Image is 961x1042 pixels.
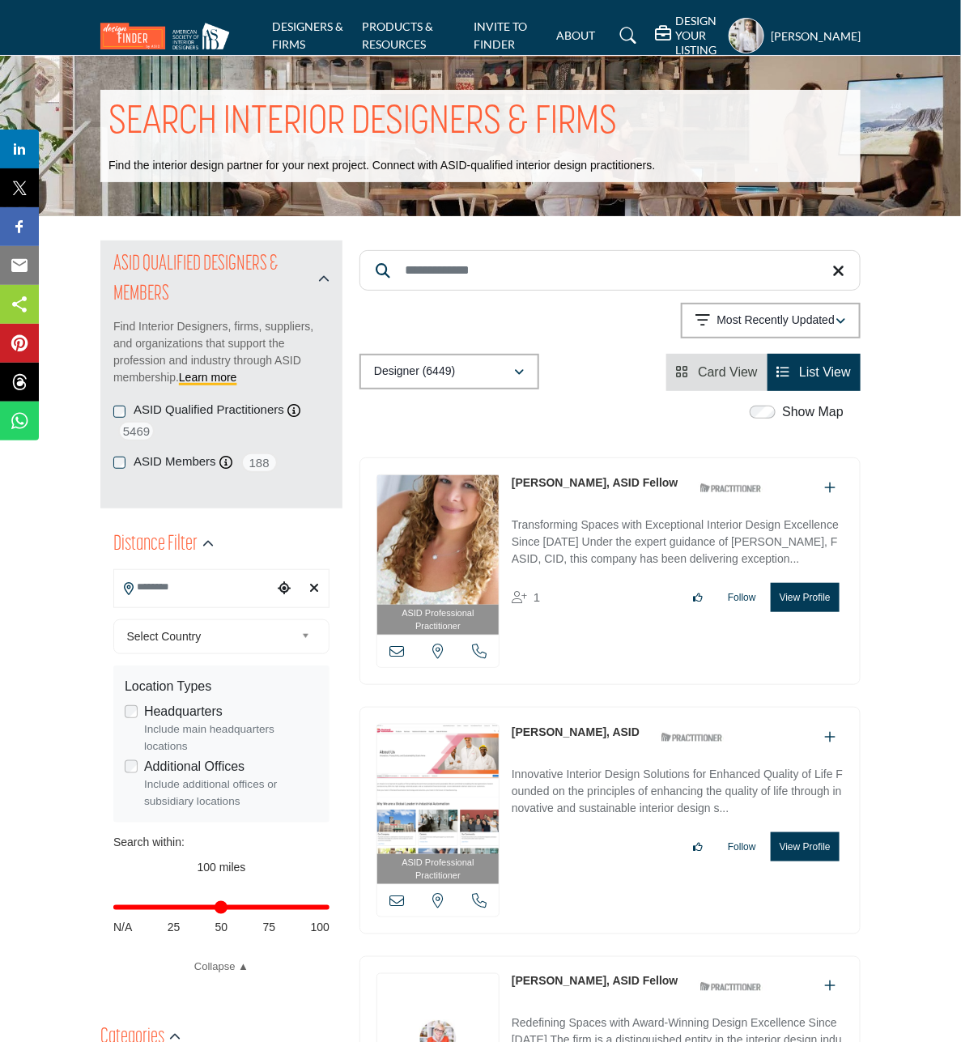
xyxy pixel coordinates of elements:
[512,725,640,738] a: [PERSON_NAME], ASID
[134,453,216,471] label: ASID Members
[512,588,540,607] div: Followers
[113,250,313,309] h2: ASID QUALIFIED DESIGNERS & MEMBERS
[359,250,861,291] input: Search Keyword
[768,354,861,391] li: List View
[108,98,617,148] h1: SEARCH INTERIOR DESIGNERS & FIRMS
[134,401,284,419] label: ASID Qualified Practitioners
[474,19,527,51] a: INVITE TO FINDER
[771,832,840,861] button: View Profile
[512,507,844,571] a: Transforming Spaces with Exceptional Interior Design Excellence Since [DATE] Under the expert gui...
[682,584,713,611] button: Like listing
[717,833,767,861] button: Follow
[799,365,851,379] span: List View
[824,481,836,495] a: Add To List
[534,590,540,604] span: 1
[125,677,318,696] div: Location Types
[114,572,274,603] input: Search Location
[771,28,861,45] h5: [PERSON_NAME]
[359,354,539,389] button: Designer (6449)
[377,725,499,884] a: ASID Professional Practitioner
[512,975,678,988] a: [PERSON_NAME], ASID Fellow
[311,919,330,936] span: 100
[771,583,840,612] button: View Profile
[655,728,728,748] img: ASID Qualified Practitioners Badge Icon
[144,757,245,776] label: Additional Offices
[512,476,678,489] a: [PERSON_NAME], ASID Fellow
[113,318,330,386] p: Find Interior Designers, firms, suppliers, and organizations that support the profession and indu...
[512,756,844,820] a: Innovative Interior Design Solutions for Enhanced Quality of Life Founded on the principles of en...
[676,14,721,58] h5: DESIGN YOUR LISTING
[698,365,758,379] span: Card View
[729,18,764,53] button: Show hide supplier dropdown
[168,919,181,936] span: 25
[717,584,767,611] button: Follow
[512,474,678,491] p: Phyllis Harbinger, ASID Fellow
[272,19,343,51] a: DESIGNERS & FIRMS
[118,421,155,441] span: 5469
[113,406,125,418] input: ASID Qualified Practitioners checkbox
[824,980,836,993] a: Add To List
[557,28,596,42] a: ABOUT
[777,365,851,379] a: View List
[694,478,767,499] img: ASID Qualified Practitioners Badge Icon
[241,453,278,473] span: 188
[215,919,228,936] span: 50
[682,833,713,861] button: Like listing
[144,702,223,721] label: Headquarters
[377,725,499,854] img: Laura Schalk, ASID
[377,475,499,635] a: ASID Professional Practitioner
[362,19,433,51] a: PRODUCTS & RESOURCES
[179,371,237,384] a: Learn more
[381,856,495,883] span: ASID Professional Practitioner
[377,475,499,605] img: Phyllis Harbinger, ASID Fellow
[144,776,318,810] div: Include additional offices or subsidiary locations
[666,354,768,391] li: Card View
[113,919,132,936] span: N/A
[374,364,455,380] p: Designer (6449)
[512,724,640,741] p: Laura Schalk, ASID
[113,959,330,976] a: Collapse ▲
[512,517,844,571] p: Transforming Spaces with Exceptional Interior Design Excellence Since [DATE] Under the expert gui...
[604,23,647,49] a: Search
[303,572,325,606] div: Clear search location
[144,721,318,755] div: Include main headquarters locations
[824,730,836,744] a: Add To List
[263,919,276,936] span: 75
[782,402,844,422] label: Show Map
[656,14,721,58] div: DESIGN YOUR LISTING
[127,627,295,646] span: Select Country
[694,977,767,997] img: ASID Qualified Practitioners Badge Icon
[198,861,246,874] span: 100 miles
[113,834,330,851] div: Search within:
[113,457,125,469] input: ASID Members checkbox
[512,973,678,990] p: Kerrie Kelly, ASID Fellow
[381,606,495,633] span: ASID Professional Practitioner
[681,303,861,338] button: Most Recently Updated
[100,23,238,49] img: Site Logo
[676,365,758,379] a: View Card
[717,313,836,329] p: Most Recently Updated
[108,158,655,174] p: Find the interior design partner for your next project. Connect with ASID-qualified interior desi...
[512,766,844,820] p: Innovative Interior Design Solutions for Enhanced Quality of Life Founded on the principles of en...
[113,530,198,559] h2: Distance Filter
[274,572,296,606] div: Choose your current location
